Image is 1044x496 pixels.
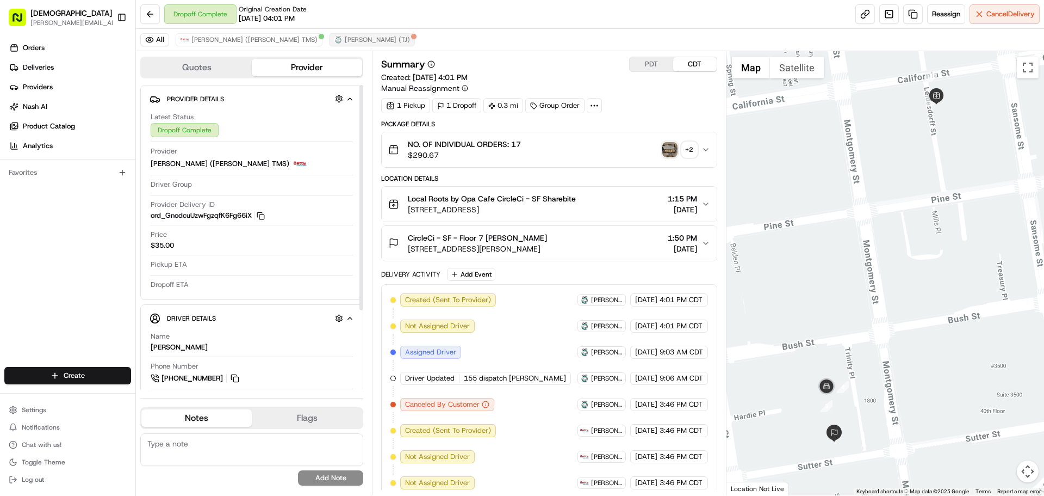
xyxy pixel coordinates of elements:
[96,198,119,207] span: [DATE]
[151,146,177,156] span: Provider
[408,232,547,243] span: CircleCi - SF - Floor 7 [PERSON_NAME]
[49,115,150,124] div: We're available if you need us!
[381,98,430,113] div: 1 Pickup
[30,19,124,27] button: [PERSON_NAME][EMAIL_ADDRESS][DOMAIN_NAME]
[910,488,969,494] span: Map data ©2025 Google
[673,57,717,71] button: CDT
[660,347,703,357] span: 9:03 AM CDT
[580,374,589,383] img: stella_couriers_logo.jpg
[821,400,832,412] div: 5
[22,243,83,254] span: Knowledge Base
[591,426,623,435] span: [PERSON_NAME] ([PERSON_NAME] TMS)
[345,35,410,44] span: [PERSON_NAME] (TJ)
[176,33,322,46] button: [PERSON_NAME] ([PERSON_NAME] TMS)
[381,59,425,69] h3: Summary
[635,347,657,357] span: [DATE]
[151,372,241,384] a: [PHONE_NUMBER]
[405,295,491,305] span: Created (Sent To Provider)
[334,35,343,44] img: stella_couriers_logo.jpg
[23,104,42,124] img: 1732323095091-59ea418b-cfe3-43c8-9ae0-d0d06d6fd42c
[161,373,223,383] span: [PHONE_NUMBER]
[96,169,119,177] span: [DATE]
[837,381,849,393] div: 4
[381,120,717,128] div: Package Details
[185,107,198,120] button: Start new chat
[23,121,75,131] span: Product Catalog
[4,472,131,487] button: Log out
[591,479,623,487] span: [PERSON_NAME] ([PERSON_NAME] TMS)
[525,98,585,113] div: Group Order
[151,180,192,189] span: Driver Group
[591,400,623,409] span: [PERSON_NAME] (TJ)
[591,374,623,383] span: [PERSON_NAME] (TJ)
[167,314,216,323] span: Driver Details
[4,59,135,76] a: Deliveries
[11,188,28,208] img: Jes Laurent
[927,4,965,24] button: Reassign
[23,43,45,53] span: Orders
[22,199,30,207] img: 1736555255976-a54dd68f-1ca7-489b-9aae-adbdc363a1c4
[151,332,170,341] span: Name
[405,426,491,436] span: Created (Sent To Provider)
[23,63,54,72] span: Deliveries
[408,193,576,204] span: Local Roots by Opa Cafe CircleCi - SF Sharebite
[151,230,167,240] span: Price
[141,409,252,427] button: Notes
[151,211,265,221] button: ord_GnodcuUzwFgzqfK6Fg66iX
[729,481,765,495] a: Open this area in Google Maps (opens a new window)
[22,440,61,449] span: Chat with us!
[635,452,657,462] span: [DATE]
[405,321,470,331] span: Not Assigned Driver
[382,226,716,261] button: CircleCi - SF - Floor 7 [PERSON_NAME][STREET_ADDRESS][PERSON_NAME]1:50 PM[DATE]
[483,98,523,113] div: 0.3 mi
[4,39,135,57] a: Orders
[770,57,824,78] button: Show satellite imagery
[11,158,28,176] img: Jeff Sasse
[925,70,937,82] div: 3
[150,90,354,108] button: Provider Details
[635,426,657,436] span: [DATE]
[726,482,789,495] div: Location Not Live
[580,348,589,357] img: stella_couriers_logo.jpg
[662,142,697,157] button: photo_proof_of_pickup image+2
[580,479,589,487] img: betty.jpg
[23,82,53,92] span: Providers
[405,478,470,488] span: Not Assigned Driver
[591,322,623,330] span: [PERSON_NAME] (TJ)
[151,241,174,250] span: $35.00
[405,400,480,409] span: Canceled By Customer
[90,169,94,177] span: •
[34,198,88,207] span: [PERSON_NAME]
[580,296,589,304] img: stella_couriers_logo.jpg
[660,400,703,409] span: 3:46 PM CDT
[997,488,1041,494] a: Report a map error
[660,452,703,462] span: 3:46 PM CDT
[408,243,547,254] span: [STREET_ADDRESS][PERSON_NAME]
[975,488,991,494] a: Terms
[668,204,697,215] span: [DATE]
[381,83,459,94] span: Manual Reassignment
[23,102,47,112] span: Nash AI
[635,321,657,331] span: [DATE]
[11,104,30,124] img: 1736555255976-a54dd68f-1ca7-489b-9aae-adbdc363a1c4
[413,72,468,82] span: [DATE] 4:01 PM
[580,400,589,409] img: stella_couriers_logo.jpg
[381,270,440,279] div: Delivery Activity
[252,409,362,427] button: Flags
[635,373,657,383] span: [DATE]
[11,11,33,33] img: Nash
[668,232,697,243] span: 1:50 PM
[77,270,132,278] a: Powered byPylon
[141,59,252,76] button: Quotes
[11,142,70,150] div: Past conversations
[432,98,481,113] div: 1 Dropoff
[1017,57,1039,78] button: Toggle fullscreen view
[580,452,589,461] img: betty.jpg
[635,295,657,305] span: [DATE]
[49,104,178,115] div: Start new chat
[1017,461,1039,482] button: Map camera controls
[405,452,470,462] span: Not Assigned Driver
[88,239,179,259] a: 💻API Documentation
[682,142,697,157] div: + 2
[668,193,697,204] span: 1:15 PM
